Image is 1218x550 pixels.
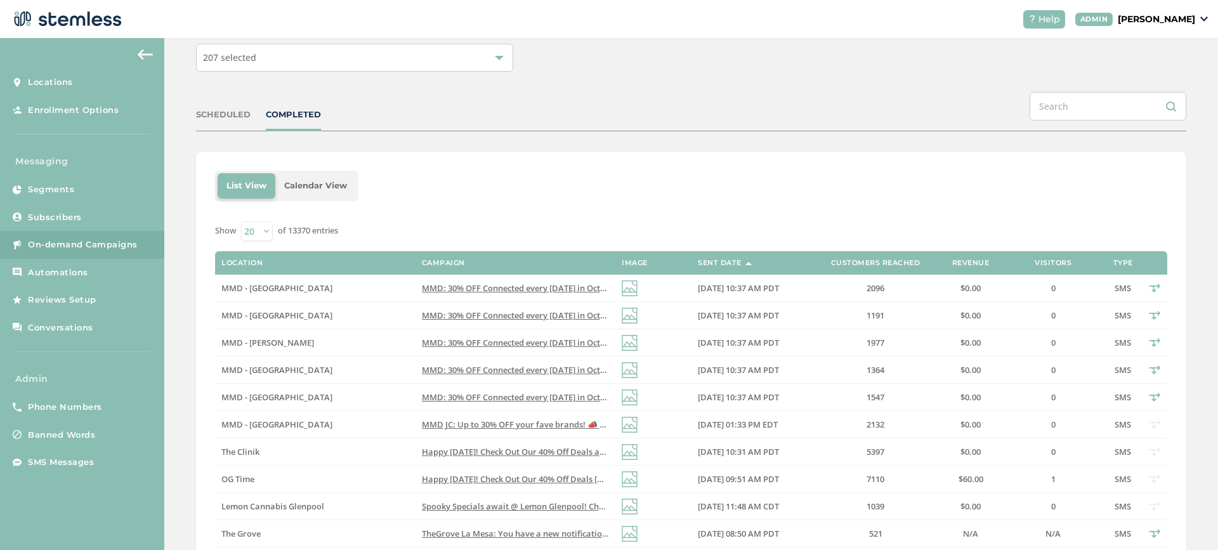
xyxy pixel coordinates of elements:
span: Banned Words [28,429,95,442]
li: Calendar View [275,173,356,199]
img: icon-help-white-03924b79.svg [1028,15,1036,23]
span: Reviews Setup [28,294,96,306]
label: SMS [1110,365,1136,376]
span: 1977 [867,337,884,348]
span: MMD: 30% OFF Connected every [DATE] in October PLUS Alien Labs BOGO every [DATE]! Click for detai... [422,310,917,321]
label: SMS [1110,283,1136,294]
label: MMD - Jersey City [221,419,409,430]
span: 1039 [867,501,884,512]
span: MMD - [GEOGRAPHIC_DATA] [221,419,332,430]
img: logo-dark-0685b13c.svg [10,6,122,32]
label: SMS [1110,447,1136,457]
span: 5397 [867,446,884,457]
span: Spooky Specials await @ Lemon Glenpool! Check out this week's exclusive offers ;) Reply END to ca... [422,501,820,512]
span: Phone Numbers [28,401,102,414]
label: MMD - Redwood City [221,283,409,294]
span: $0.00 [960,419,981,430]
span: MMD: 30% OFF Connected every [DATE] in October PLUS Alien Labs BOGO every [DATE]! Click for detai... [422,391,917,403]
label: 10/01/2025 10:37 AM PDT [698,365,806,376]
label: SMS [1110,528,1136,539]
span: 1364 [867,364,884,376]
label: MMD: 30% OFF Connected every Wednesday in October PLUS Alien Labs BOGO every Tuesday! Click for d... [422,365,609,376]
span: MMD: 30% OFF Connected every [DATE] in October PLUS Alien Labs BOGO every [DATE]! Click for detai... [422,337,917,348]
span: On-demand Campaigns [28,239,138,251]
span: [DATE] 01:33 PM EDT [698,419,778,430]
label: TheGrove La Mesa: You have a new notification waiting for you, {first_name}! Reply END to cancel [422,528,609,539]
label: MMD JC: Up to 30% OFF your fave brands! 📣 AND 20% OFF STOREWIDE! SLASHED PRICES ❌ Price match gua... [422,419,609,430]
label: 7110 [818,474,933,485]
img: icon-img-d887fa0c.svg [622,471,638,487]
label: SMS [1110,474,1136,485]
p: [PERSON_NAME] [1118,13,1195,26]
span: MMD - [GEOGRAPHIC_DATA] [221,364,332,376]
label: 2096 [818,283,933,294]
label: Campaign [422,259,465,267]
span: $0.00 [960,282,981,294]
label: 10/01/2025 01:33 PM EDT [698,419,806,430]
label: Customers Reached [831,259,920,267]
span: 0 [1051,337,1056,348]
span: 207 selected [203,51,256,63]
span: MMD JC: Up to 30% OFF your fave brands! 📣 AND 20% OFF STOREWIDE! SLASHED PRICES ❌ Price match gua... [422,419,1094,430]
label: Happy Wednesday! Check Out Our 40% Off Deals at The Clinik in Chatsworth! Click the Link to Score... [422,447,609,457]
label: The Grove [221,528,409,539]
img: icon-img-d887fa0c.svg [622,308,638,324]
span: 2132 [867,419,884,430]
span: 1547 [867,391,884,403]
label: MMD: 30% OFF Connected every Wednesday in October PLUS Alien Labs BOGO every Tuesday! Click for d... [422,283,609,294]
span: 7110 [867,473,884,485]
span: N/A [963,528,978,539]
label: Lemon Cannabis Glenpool [221,501,409,512]
span: SMS [1115,528,1131,539]
span: 0 [1051,364,1056,376]
label: 0 [1009,447,1097,457]
label: MMD - North Hollywood [221,310,409,321]
iframe: Chat Widget [1155,489,1218,550]
img: icon-img-d887fa0c.svg [622,526,638,542]
div: SCHEDULED [196,108,251,121]
span: [DATE] 10:37 AM PDT [698,282,779,294]
span: SMS [1115,473,1131,485]
span: Locations [28,76,73,89]
label: Type [1113,259,1133,267]
img: icon-img-d887fa0c.svg [622,280,638,296]
label: $0.00 [945,283,996,294]
span: N/A [1045,528,1061,539]
label: SMS [1110,501,1136,512]
label: The Clinik [221,447,409,457]
span: $0.00 [960,391,981,403]
span: Happy [DATE]! Check Out Our 40% Off Deals at The Clinik in [GEOGRAPHIC_DATA]! Click the Link to S... [422,446,947,457]
span: [DATE] 10:37 AM PDT [698,337,779,348]
label: 1977 [818,337,933,348]
span: SMS [1115,364,1131,376]
label: $60.00 [945,474,996,485]
span: OG Time [221,473,254,485]
label: Happy Wednesday! Check Out Our 40% Off Deals Today at OG Time in El Monte! Click the Link to Scor... [422,474,609,485]
span: [DATE] 10:37 AM PDT [698,364,779,376]
label: SMS [1110,310,1136,321]
span: $0.00 [960,337,981,348]
span: MMD - [GEOGRAPHIC_DATA] [221,391,332,403]
span: Happy [DATE]! Check Out Our 40% Off Deals [DATE] at OG Time in [GEOGRAPHIC_DATA]! Click the Link ... [422,473,967,485]
span: $0.00 [960,310,981,321]
span: [DATE] 08:50 AM PDT [698,528,779,539]
label: 10/01/2025 09:51 AM PDT [698,474,806,485]
label: 1 [1009,474,1097,485]
span: SMS Messages [28,456,94,469]
span: $0.00 [960,501,981,512]
label: Revenue [952,259,990,267]
label: 10/01/2025 10:37 AM PDT [698,283,806,294]
label: Spooky Specials await @ Lemon Glenpool! Check out this week's exclusive offers ;) Reply END to ca... [422,501,609,512]
label: $0.00 [945,392,996,403]
label: 0 [1009,365,1097,376]
label: 0 [1009,392,1097,403]
label: MMD - Marina Del Rey [221,337,409,348]
span: $0.00 [960,364,981,376]
label: 10/01/2025 10:37 AM PDT [698,337,806,348]
label: SMS [1110,392,1136,403]
span: SMS [1115,446,1131,457]
img: icon-img-d887fa0c.svg [622,362,638,378]
label: $0.00 [945,310,996,321]
span: 1 [1051,473,1056,485]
